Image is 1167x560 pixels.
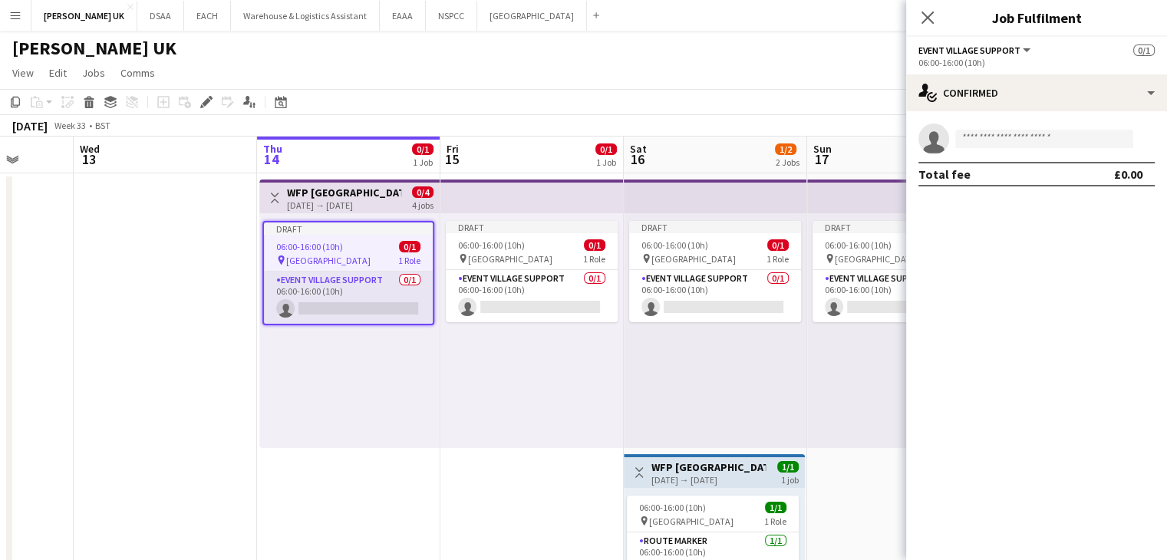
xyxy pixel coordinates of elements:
div: [DATE] [12,118,48,133]
a: Comms [114,63,161,83]
span: 06:00-16:00 (10h) [639,502,706,513]
span: 0/1 [412,143,434,155]
div: 1 Job [413,156,433,168]
span: 06:00-16:00 (10h) [458,239,525,251]
div: £0.00 [1114,166,1142,182]
h3: WFP [GEOGRAPHIC_DATA] [651,460,766,474]
div: Total fee [918,166,971,182]
span: Jobs [82,66,105,80]
button: EACH [184,1,231,31]
div: Draft [264,222,433,235]
div: Draft [446,221,618,233]
div: [DATE] → [DATE] [287,199,401,211]
span: 15 [444,150,459,168]
span: 16 [628,150,647,168]
span: Fri [447,142,459,156]
span: 14 [261,150,282,168]
div: 1 Job [596,156,616,168]
span: [GEOGRAPHIC_DATA] [649,516,733,527]
button: DSAA [137,1,184,31]
span: 06:00-16:00 (10h) [276,241,343,252]
app-job-card: Draft06:00-16:00 (10h)0/1 [GEOGRAPHIC_DATA]1 RoleEvent Village Support0/106:00-16:00 (10h) [813,221,984,322]
span: 0/1 [584,239,605,251]
div: [DATE] → [DATE] [651,474,766,486]
button: Warehouse & Logistics Assistant [231,1,380,31]
div: 06:00-16:00 (10h) [918,57,1155,68]
span: 1/1 [777,461,799,473]
button: [PERSON_NAME] UK [31,1,137,31]
span: Comms [120,66,155,80]
div: BST [95,120,110,131]
a: Edit [43,63,73,83]
button: EAAA [380,1,426,31]
span: 0/1 [595,143,617,155]
a: View [6,63,40,83]
app-job-card: Draft06:00-16:00 (10h)0/1 [GEOGRAPHIC_DATA]1 RoleEvent Village Support0/106:00-16:00 (10h) [446,221,618,322]
span: 06:00-16:00 (10h) [825,239,892,251]
div: Confirmed [906,74,1167,111]
span: Sun [813,142,832,156]
span: View [12,66,34,80]
h3: Job Fulfilment [906,8,1167,28]
span: 17 [811,150,832,168]
app-job-card: Draft06:00-16:00 (10h)0/1 [GEOGRAPHIC_DATA]1 RoleEvent Village Support0/106:00-16:00 (10h) [262,221,434,325]
span: Thu [263,142,282,156]
div: 1 job [781,473,799,486]
span: Week 33 [51,120,89,131]
span: 1/1 [765,502,786,513]
div: Draft [629,221,801,233]
span: Event Village Support [918,44,1020,56]
span: 0/1 [399,241,420,252]
span: 1 Role [398,255,420,266]
span: Sat [630,142,647,156]
app-card-role: Event Village Support0/106:00-16:00 (10h) [629,270,801,322]
span: [GEOGRAPHIC_DATA] [286,255,371,266]
button: Event Village Support [918,44,1033,56]
span: 0/1 [767,239,789,251]
app-card-role: Event Village Support0/106:00-16:00 (10h) [813,270,984,322]
span: 1 Role [583,253,605,265]
app-card-role: Event Village Support0/106:00-16:00 (10h) [446,270,618,322]
span: [GEOGRAPHIC_DATA] [835,253,919,265]
a: Jobs [76,63,111,83]
div: 2 Jobs [776,156,799,168]
span: 1/2 [775,143,796,155]
app-card-role: Event Village Support0/106:00-16:00 (10h) [264,272,433,324]
span: Edit [49,66,67,80]
span: 0/4 [412,186,434,198]
h3: WFP [GEOGRAPHIC_DATA] [287,186,401,199]
span: 06:00-16:00 (10h) [641,239,708,251]
span: 13 [77,150,100,168]
div: Draft [813,221,984,233]
div: 4 jobs [412,198,434,211]
h1: [PERSON_NAME] UK [12,37,176,60]
button: NSPCC [426,1,477,31]
span: 1 Role [766,253,789,265]
span: [GEOGRAPHIC_DATA] [468,253,552,265]
span: 1 Role [764,516,786,527]
span: [GEOGRAPHIC_DATA] [651,253,736,265]
span: 0/1 [1133,44,1155,56]
app-job-card: Draft06:00-16:00 (10h)0/1 [GEOGRAPHIC_DATA]1 RoleEvent Village Support0/106:00-16:00 (10h) [629,221,801,322]
button: [GEOGRAPHIC_DATA] [477,1,587,31]
span: Wed [80,142,100,156]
